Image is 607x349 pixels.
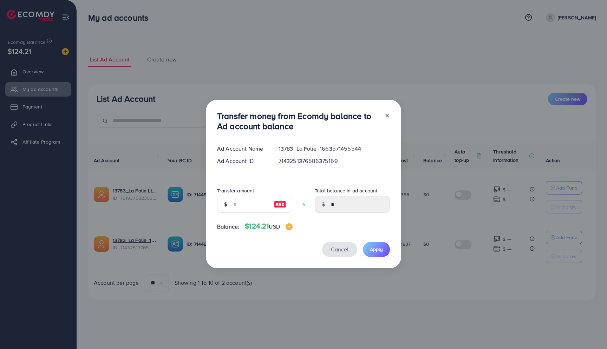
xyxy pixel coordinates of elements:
[269,223,280,230] span: USD
[273,157,396,165] div: 7143251376586375169
[217,223,239,231] span: Balance:
[217,187,254,194] label: Transfer amount
[577,317,602,344] iframe: Chat
[245,222,293,231] h4: $124.21
[286,223,293,230] img: image
[322,242,357,257] button: Cancel
[370,246,383,253] span: Apply
[331,245,348,253] span: Cancel
[211,145,273,153] div: Ad Account Name
[273,145,396,153] div: 13783_La Folie_1663571455544
[211,157,273,165] div: Ad Account ID
[217,111,379,131] h3: Transfer money from Ecomdy balance to Ad account balance
[363,242,390,257] button: Apply
[274,200,286,209] img: image
[315,187,377,194] label: Total balance in ad account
